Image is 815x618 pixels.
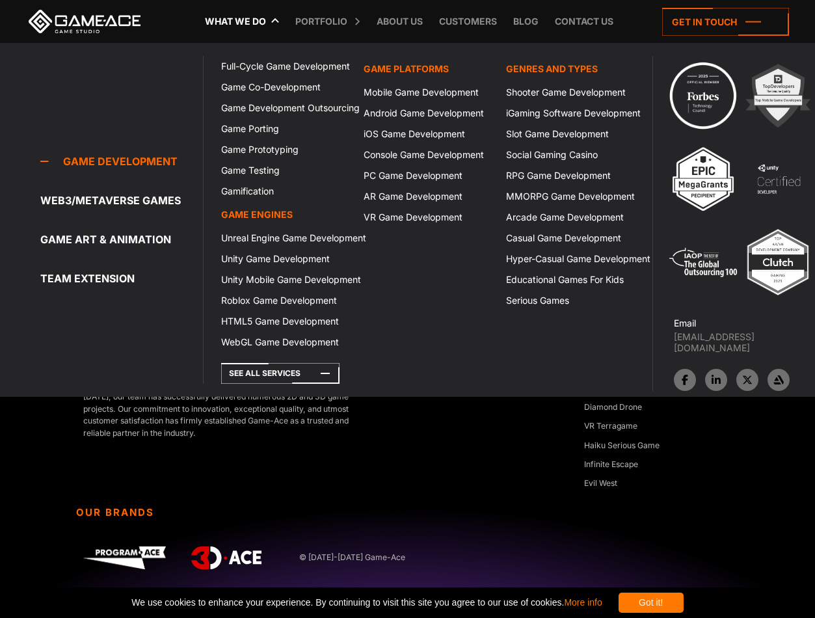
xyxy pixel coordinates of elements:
a: WebGL Game Development [213,332,356,353]
a: Game Art & Animation [40,226,203,252]
a: Hyper-Casual Game Development [498,249,641,269]
a: Game Engines [213,202,356,228]
a: Casual Game Development [498,228,641,249]
img: 5 [667,226,739,298]
a: More info [564,597,602,608]
a: Android Game Development [356,103,498,124]
a: Arcade Game Development [498,207,641,228]
a: Serious Games [498,290,641,311]
a: Slot Game Development [498,124,641,144]
a: Infinite Escape [584,459,638,472]
a: iOS Game Development [356,124,498,144]
a: Unreal Engine Game Development [213,228,356,249]
a: PC Game Development [356,165,498,186]
a: RPG Game Development [498,165,641,186]
div: Got it! [619,593,684,613]
a: Game Porting [213,118,356,139]
a: Team Extension [40,265,203,291]
a: Unity Game Development [213,249,356,269]
a: MMORPG Game Development [498,186,641,207]
a: Game platforms [356,56,498,82]
a: iGaming Software Development [498,103,641,124]
a: Game Development Outsourcing [213,98,356,118]
a: Unity Mobile Game Development [213,269,356,290]
a: Web3/Metaverse Games [40,187,203,213]
a: HTML5 Game Development [213,311,356,332]
img: Top ar vr development company gaming 2025 game ace [742,226,814,298]
a: Social Gaming Casino [498,144,641,165]
a: Roblox Game Development [213,290,356,311]
a: See All Services [221,363,340,384]
img: 3D-Ace [191,546,261,569]
a: Full-Cycle Game Development [213,56,356,77]
a: Genres and Types [498,56,641,82]
img: 4 [743,143,814,215]
a: VR Terragame [584,420,637,433]
strong: Our Brands [76,507,400,519]
img: Technology council badge program ace 2025 game ace [667,60,739,131]
p: Game-Ace is a custom game development studio, operating as a division of Program-Ace, a globally ... [83,366,371,440]
strong: Email [674,317,696,329]
img: 2 [742,60,814,131]
a: Game development [40,148,203,174]
span: We use cookies to enhance your experience. By continuing to visit this site you agree to our use ... [131,593,602,613]
a: [EMAIL_ADDRESS][DOMAIN_NAME] [674,331,815,353]
a: Diamond Drone [584,401,642,414]
span: © [DATE]-[DATE] Game-Ace [299,552,393,564]
a: Evil West [584,477,617,490]
img: Program-Ace [83,546,166,569]
a: Gamification [213,181,356,202]
a: Console Game Development [356,144,498,165]
a: VR Game Development [356,207,498,228]
a: Game Testing [213,160,356,181]
a: Educational Games For Kids [498,269,641,290]
a: Shooter Game Development [498,82,641,103]
img: 3 [667,143,739,215]
a: Game Co-Development [213,77,356,98]
a: Haiku Serious Game [584,440,660,453]
a: Get in touch [662,8,789,36]
a: Mobile Game Development [356,82,498,103]
a: Game Prototyping [213,139,356,160]
a: AR Game Development [356,186,498,207]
